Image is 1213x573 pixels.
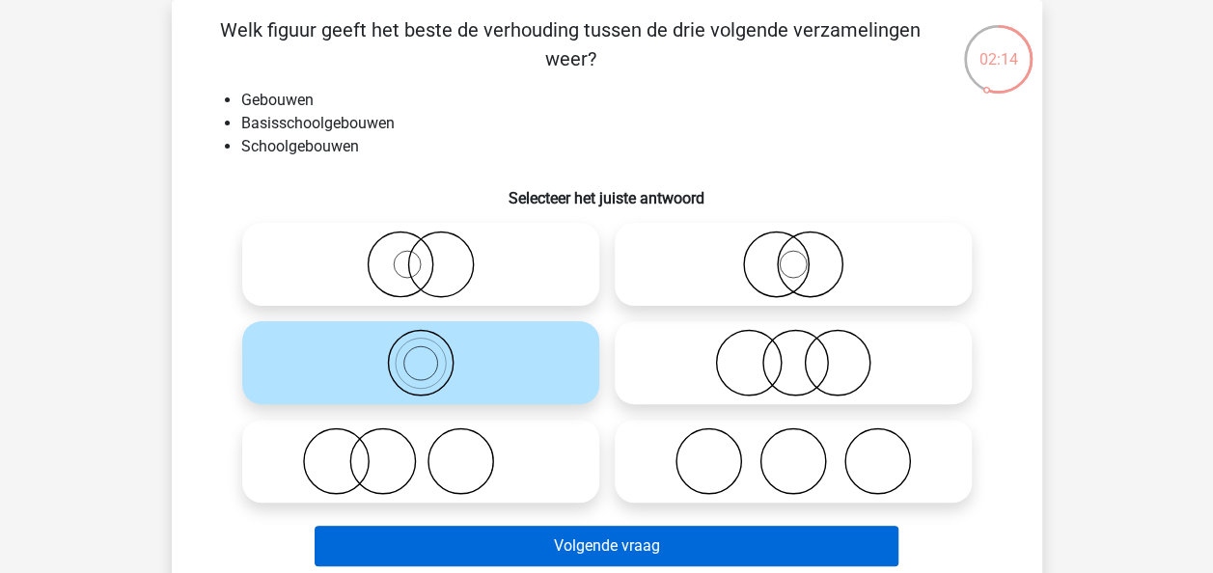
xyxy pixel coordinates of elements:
[203,174,1011,207] h6: Selecteer het juiste antwoord
[241,112,1011,135] li: Basisschoolgebouwen
[962,23,1034,71] div: 02:14
[315,526,898,566] button: Volgende vraag
[241,135,1011,158] li: Schoolgebouwen
[241,89,1011,112] li: Gebouwen
[203,15,939,73] p: Welk figuur geeft het beste de verhouding tussen de drie volgende verzamelingen weer?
